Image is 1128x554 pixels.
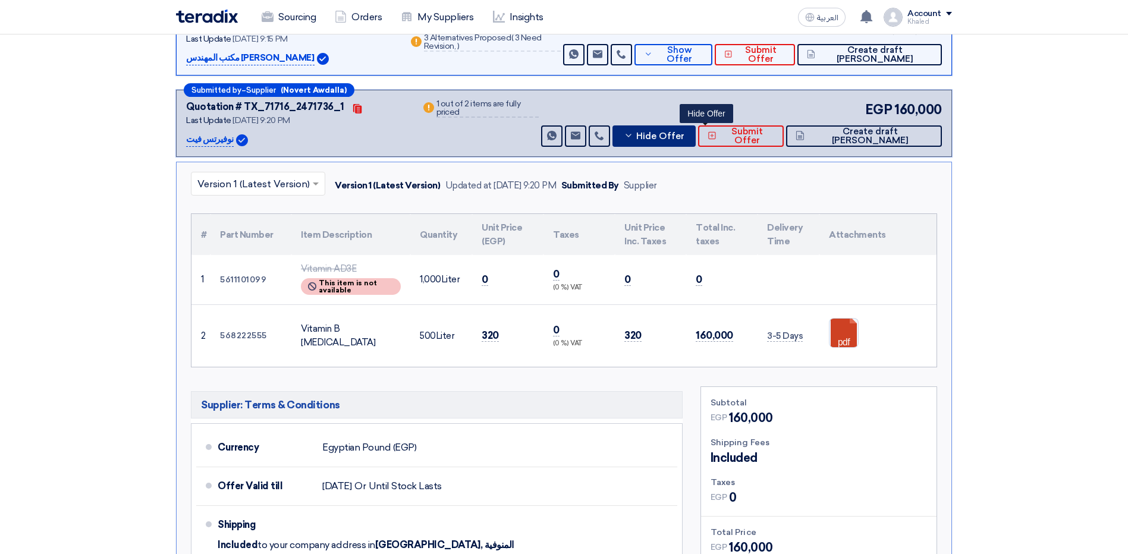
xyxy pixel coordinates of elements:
div: Supplier [624,179,657,193]
span: Hide Offer [636,132,684,141]
span: 0 [729,489,737,506]
span: 320 [482,329,499,342]
button: Show Offer [634,44,712,65]
div: Vitamin B [MEDICAL_DATA] [301,322,401,349]
span: Submit Offer [736,46,786,64]
div: Hide Offer [680,104,733,123]
span: ( [511,33,514,43]
span: ) [457,41,460,51]
span: This item is not available [319,279,394,294]
span: Last Update [186,115,231,125]
th: Attachments [819,214,937,255]
span: 0 [553,324,560,336]
div: (0 %) VAT [553,339,605,349]
img: Verified Account [236,134,248,146]
th: Taxes [543,214,615,255]
span: Create draft [PERSON_NAME] [807,127,932,145]
div: – [184,83,354,97]
span: 320 [624,329,642,342]
img: Verified Account [317,53,329,65]
td: 5611101099 [210,255,291,304]
div: (0 %) VAT [553,283,605,293]
div: Vitamin AD3E [301,262,401,276]
div: Submitted By [561,179,619,193]
div: Shipping Fees [711,436,927,449]
span: Create draft [PERSON_NAME] [818,46,932,64]
span: Included [218,539,257,551]
span: 3 Need Revision, [424,33,542,51]
button: Create draft [PERSON_NAME] [786,125,942,147]
div: Currency [218,433,313,462]
button: العربية [798,8,846,27]
span: 1,000 [420,274,441,285]
span: العربية [817,14,838,22]
a: ___1759860823399.pdf [829,319,925,390]
div: Egyptian Pound (EGP) [322,436,416,459]
span: EGP [865,100,893,119]
span: 0 [624,273,631,286]
h5: Supplier: Terms & Conditions [191,391,683,418]
span: EGP [711,541,727,553]
td: Liter [410,255,472,304]
div: Shipping [218,511,313,539]
span: [DATE] 9:15 PM [232,34,287,44]
span: 160,000 [696,329,733,342]
th: Item Description [291,214,410,255]
span: 3-5 Days [767,330,803,342]
span: Show Offer [656,46,703,64]
span: Or [354,480,366,492]
div: 3 Alternatives Proposed [424,34,561,52]
div: 1 out of 2 items are fully priced [436,100,539,118]
td: Liter [410,304,472,367]
td: 2 [191,304,210,367]
button: Create draft [PERSON_NAME] [797,44,942,65]
th: Unit Price (EGP) [472,214,543,255]
div: Quotation # TX_71716_2471736_1 [186,100,344,114]
span: 0 [696,273,702,286]
b: (Novert Awdalla) [281,86,347,94]
span: Until Stock Lasts [369,480,442,492]
div: Offer Valid till [218,472,313,501]
img: profile_test.png [884,8,903,27]
span: to your company address in [257,539,375,551]
div: Account [907,9,941,19]
a: Orders [325,4,391,30]
div: Subtotal [711,396,927,409]
span: EGP [711,491,727,503]
th: # [191,214,210,255]
p: نوفيرتس فيت [186,133,234,147]
th: Unit Price Inc. Taxes [615,214,686,255]
a: My Suppliers [391,4,483,30]
span: Included [711,449,758,467]
span: EGP [711,411,727,424]
a: Insights [483,4,553,30]
th: Total Inc. taxes [686,214,758,255]
span: Submitted by [191,86,241,94]
td: 1 [191,255,210,304]
span: 0 [553,268,560,281]
span: 160,000 [729,409,773,427]
th: Delivery Time [758,214,819,255]
p: مكتب المهندس [PERSON_NAME] [186,51,315,65]
div: Taxes [711,476,927,489]
a: Sourcing [252,4,325,30]
span: [GEOGRAPHIC_DATA], المنوفية [375,539,514,551]
span: Submit Offer [719,127,775,145]
button: Hide Offer [612,125,696,147]
span: [DATE] 9:20 PM [232,115,290,125]
img: Teradix logo [176,10,238,23]
div: Updated at [DATE] 9:20 PM [445,179,557,193]
span: 500 [420,330,436,341]
div: Version 1 (Latest Version) [335,179,441,193]
td: 568222555 [210,304,291,367]
div: Total Price [711,526,927,539]
th: Quantity [410,214,472,255]
span: 0 [482,273,488,286]
span: 160,000 [894,100,942,119]
div: Khaled [907,18,952,25]
span: Last Update [186,34,231,44]
th: Part Number [210,214,291,255]
button: Submit Offer [715,44,795,65]
button: Submit Offer [698,125,784,147]
span: [DATE] [322,480,351,492]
